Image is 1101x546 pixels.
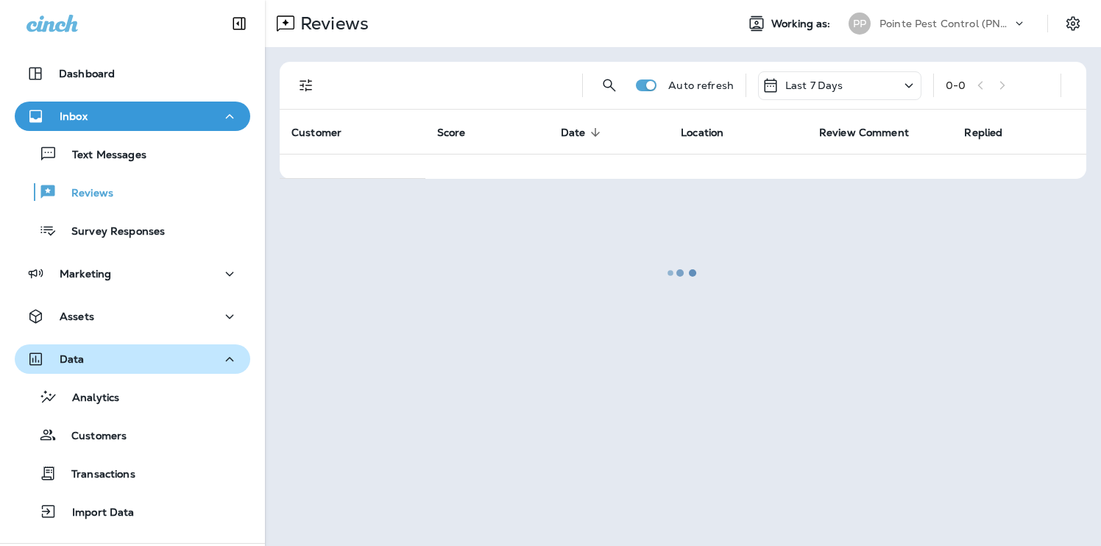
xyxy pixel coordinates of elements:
button: Transactions [15,458,250,489]
p: Marketing [60,268,111,280]
button: Collapse Sidebar [219,9,260,38]
button: Customers [15,419,250,450]
button: Reviews [15,177,250,208]
button: Assets [15,302,250,331]
p: Inbox [60,110,88,122]
p: Text Messages [57,149,146,163]
button: Inbox [15,102,250,131]
p: Survey Responses [57,225,165,239]
button: Data [15,344,250,374]
button: Marketing [15,259,250,288]
p: Analytics [57,391,119,405]
button: Survey Responses [15,215,250,246]
button: Import Data [15,496,250,527]
button: Text Messages [15,138,250,169]
button: Analytics [15,381,250,412]
p: Assets [60,311,94,322]
p: Transactions [57,468,135,482]
p: Dashboard [59,68,115,79]
p: Data [60,353,85,365]
p: Customers [57,430,127,444]
button: Dashboard [15,59,250,88]
p: Import Data [57,506,135,520]
p: Reviews [57,187,113,201]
